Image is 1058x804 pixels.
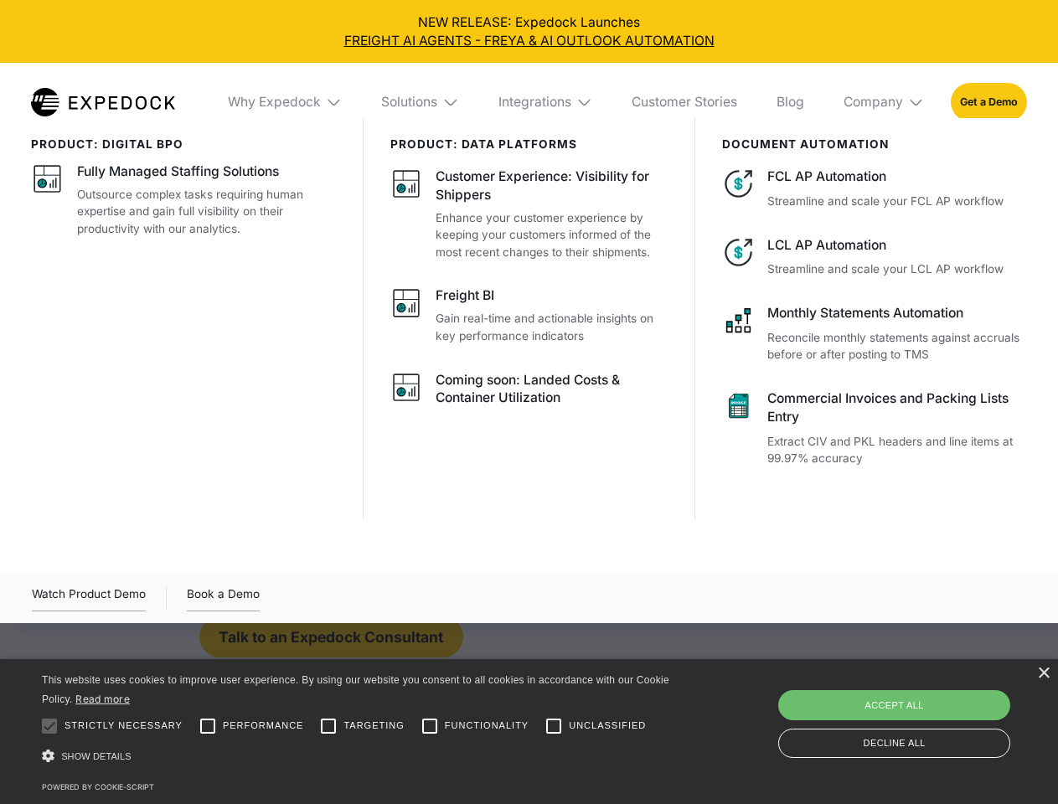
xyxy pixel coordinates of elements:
p: Outsource complex tasks requiring human expertise and gain full visibility on their productivity ... [77,186,337,238]
div: NEW RELEASE: Expedock Launches [13,13,1045,50]
p: Streamline and scale your FCL AP workflow [767,193,1026,210]
span: Strictly necessary [65,719,183,733]
div: Customer Experience: Visibility for Shippers [436,167,668,204]
p: Reconcile monthly statements against accruals before or after posting to TMS [767,329,1026,363]
a: Read more [75,693,130,705]
a: Customer Experience: Visibility for ShippersEnhance your customer experience by keeping your cust... [390,167,669,260]
div: Company [830,63,937,142]
span: Unclassified [569,719,646,733]
div: Freight BI [436,286,494,305]
div: product: digital bpo [31,137,337,151]
div: Solutions [381,94,437,111]
a: Coming soon: Landed Costs & Container Utilization [390,371,669,413]
div: Solutions [369,63,472,142]
a: FREIGHT AI AGENTS - FREYA & AI OUTLOOK AUTOMATION [13,32,1045,50]
iframe: Chat Widget [779,623,1058,804]
a: Freight BIGain real-time and actionable insights on key performance indicators [390,286,669,344]
a: Monthly Statements AutomationReconcile monthly statements against accruals before or after postin... [722,304,1027,363]
a: Blog [763,63,817,142]
a: LCL AP AutomationStreamline and scale your LCL AP workflow [722,236,1027,278]
div: Monthly Statements Automation [767,304,1026,322]
p: Enhance your customer experience by keeping your customers informed of the most recent changes to... [436,209,668,261]
div: Watch Product Demo [32,585,146,611]
span: This website uses cookies to improve user experience. By using our website you consent to all coo... [42,674,669,705]
div: Why Expedock [228,94,321,111]
span: Functionality [445,719,529,733]
p: Gain real-time and actionable insights on key performance indicators [436,310,668,344]
div: Fully Managed Staffing Solutions [77,162,279,181]
a: FCL AP AutomationStreamline and scale your FCL AP workflow [722,167,1027,209]
span: Show details [61,751,132,761]
a: Powered by cookie-script [42,782,154,791]
div: Coming soon: Landed Costs & Container Utilization [436,371,668,408]
div: Integrations [485,63,606,142]
span: Targeting [343,719,404,733]
p: Extract CIV and PKL headers and line items at 99.97% accuracy [767,433,1026,467]
div: FCL AP Automation [767,167,1026,186]
div: LCL AP Automation [767,236,1026,255]
a: Fully Managed Staffing SolutionsOutsource complex tasks requiring human expertise and gain full v... [31,162,337,237]
a: open lightbox [32,585,146,611]
div: PRODUCT: data platforms [390,137,669,151]
div: Integrations [498,94,571,111]
div: Commercial Invoices and Packing Lists Entry [767,389,1026,426]
a: Book a Demo [187,585,260,611]
div: Why Expedock [214,63,355,142]
span: Performance [223,719,304,733]
a: Commercial Invoices and Packing Lists EntryExtract CIV and PKL headers and line items at 99.97% a... [722,389,1027,467]
div: Show details [42,745,675,768]
a: Customer Stories [618,63,750,142]
p: Streamline and scale your LCL AP workflow [767,260,1026,278]
div: document automation [722,137,1027,151]
a: Get a Demo [951,83,1027,121]
div: Company [844,94,903,111]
